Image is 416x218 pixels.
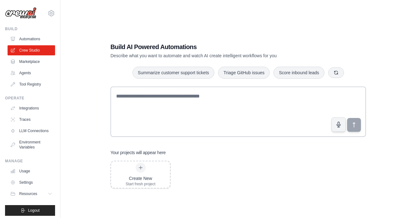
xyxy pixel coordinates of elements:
a: Marketplace [8,57,55,67]
a: Settings [8,177,55,187]
div: Manage [5,159,55,164]
a: Integrations [8,103,55,113]
button: Score inbound leads [273,67,324,79]
a: Traces [8,115,55,125]
div: Build [5,26,55,31]
a: Tool Registry [8,79,55,89]
a: Usage [8,166,55,176]
a: Crew Studio [8,45,55,55]
button: Get new suggestions [328,67,344,78]
div: Operate [5,96,55,101]
div: Create New [126,175,155,182]
a: LLM Connections [8,126,55,136]
h3: Your projects will appear here [110,149,166,156]
a: Agents [8,68,55,78]
img: Logo [5,7,37,19]
p: Describe what you want to automate and watch AI create intelligent workflows for you [110,53,322,59]
button: Click to speak your automation idea [331,117,346,132]
button: Summarize customer support tickets [132,67,214,79]
span: Resources [19,191,37,196]
span: Logout [28,208,40,213]
div: Start fresh project [126,182,155,187]
a: Automations [8,34,55,44]
button: Logout [5,205,55,216]
a: Environment Variables [8,137,55,152]
button: Resources [8,189,55,199]
button: Triage GitHub issues [218,67,270,79]
h1: Build AI Powered Automations [110,42,322,51]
